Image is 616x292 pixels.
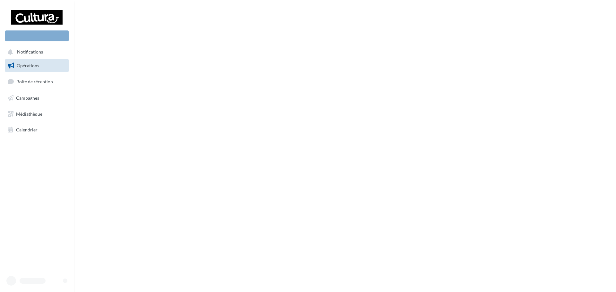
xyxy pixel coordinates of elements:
span: Opérations [17,63,39,68]
span: Notifications [17,49,43,55]
a: Boîte de réception [4,75,70,88]
a: Opérations [4,59,70,72]
span: Calendrier [16,127,38,132]
a: Calendrier [4,123,70,137]
span: Médiathèque [16,111,42,116]
span: Campagnes [16,95,39,101]
div: Nouvelle campagne [5,30,69,41]
span: Boîte de réception [16,79,53,84]
a: Médiathèque [4,107,70,121]
a: Campagnes [4,91,70,105]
